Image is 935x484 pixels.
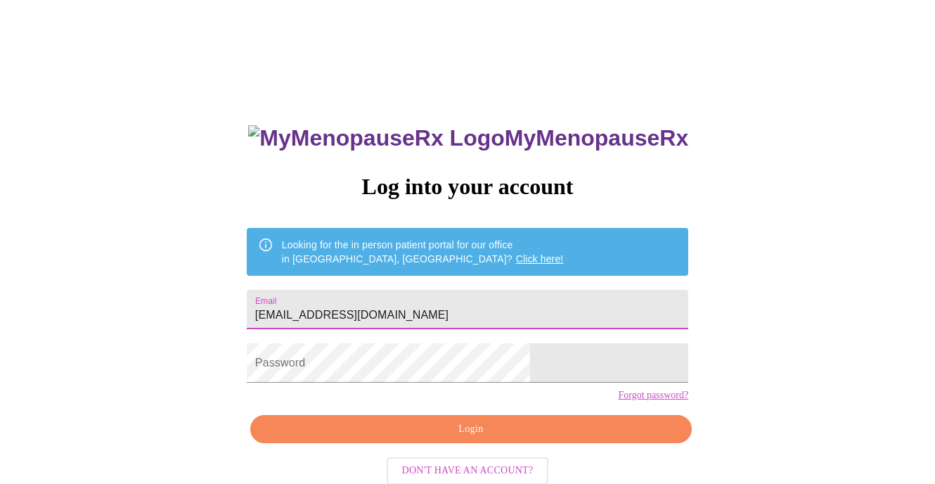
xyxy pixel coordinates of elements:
[266,421,676,438] span: Login
[247,174,688,200] h3: Log into your account
[618,390,688,401] a: Forgot password?
[248,125,504,151] img: MyMenopauseRx Logo
[248,125,688,151] h3: MyMenopauseRx
[516,253,564,265] a: Click here!
[282,232,564,272] div: Looking for the in person patient portal for our office in [GEOGRAPHIC_DATA], [GEOGRAPHIC_DATA]?
[250,415,692,444] button: Login
[383,464,553,476] a: Don't have an account?
[402,462,534,480] span: Don't have an account?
